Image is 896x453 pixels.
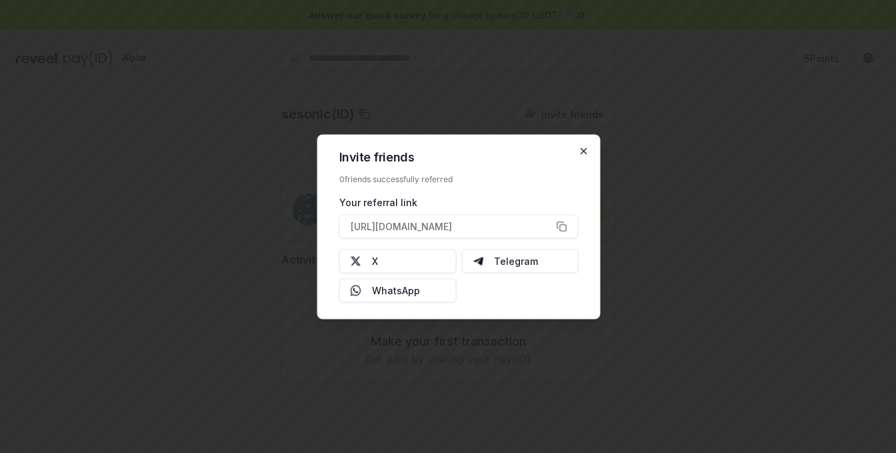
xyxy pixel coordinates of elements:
[351,256,361,266] img: X
[351,285,361,296] img: Whatsapp
[339,278,457,302] button: WhatsApp
[339,173,579,184] div: 0 friends successfully referred
[339,151,579,163] h2: Invite friends
[339,195,579,209] div: Your referral link
[339,249,457,273] button: X
[461,249,579,273] button: Telegram
[351,219,452,234] span: [URL][DOMAIN_NAME]
[339,214,579,238] button: [URL][DOMAIN_NAME]
[473,256,483,266] img: Telegram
